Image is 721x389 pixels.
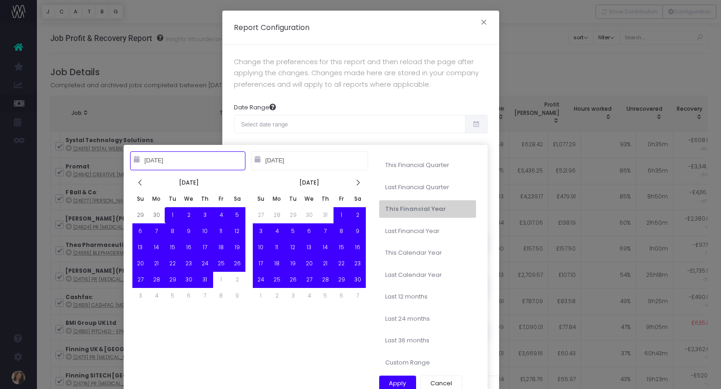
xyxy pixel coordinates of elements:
td: 29 [165,272,181,288]
td: 14 [317,239,334,256]
li: Last 36 months [379,332,476,349]
td: 27 [132,272,149,288]
td: 15 [165,239,181,256]
td: 2 [229,272,245,288]
td: 13 [132,239,149,256]
td: 6 [132,223,149,239]
td: 5 [317,288,334,304]
th: We [301,191,317,207]
p: Change the preferences for this report and then reload the page after applying the changes. Chang... [234,56,488,90]
td: 1 [213,272,229,288]
li: Custom Range [379,354,476,371]
td: 21 [149,256,165,272]
td: 30 [149,207,165,223]
li: This Financial Year [379,200,476,218]
td: 18 [269,256,285,272]
td: 31 [317,207,334,223]
td: 20 [301,256,317,272]
td: 30 [301,207,317,223]
td: 14 [149,239,165,256]
td: 29 [334,272,350,288]
th: Sa [350,191,366,207]
td: 18 [213,239,229,256]
th: Fr [334,191,350,207]
th: Su [253,191,269,207]
li: Last 24 months [379,310,476,328]
td: 25 [269,272,285,288]
span: This is the default date range for the report. The dates apply to the job completion date. If you... [234,143,488,169]
td: 28 [269,207,285,223]
td: 1 [334,207,350,223]
td: 3 [132,288,149,304]
td: 20 [132,256,149,272]
td: 16 [350,239,366,256]
td: 17 [197,239,213,256]
td: 4 [269,223,285,239]
li: Last Calendar Year [379,266,476,284]
th: Tu [285,191,301,207]
td: 9 [181,223,197,239]
input: Select date range [234,115,465,133]
th: Mo [269,191,285,207]
td: 23 [181,256,197,272]
td: 2 [181,207,197,223]
td: 16 [181,239,197,256]
td: 12 [285,239,301,256]
td: 7 [350,288,366,304]
td: 12 [229,223,245,239]
td: 10 [197,223,213,239]
li: Last Financial Year [379,222,476,240]
td: 3 [253,223,269,239]
td: 22 [165,256,181,272]
th: [DATE] [269,175,350,191]
td: 29 [132,207,149,223]
th: Sa [229,191,245,207]
li: This Financial Quarter [379,156,476,174]
td: 5 [165,288,181,304]
li: Last 12 months [379,288,476,305]
td: 25 [213,256,229,272]
td: 30 [181,272,197,288]
td: 31 [197,272,213,288]
td: 2 [350,207,366,223]
td: 9 [229,288,245,304]
td: 5 [229,207,245,223]
td: 3 [197,207,213,223]
li: Last Financial Quarter [379,179,476,196]
td: 4 [149,288,165,304]
td: 13 [301,239,317,256]
td: 2 [269,288,285,304]
th: Th [197,191,213,207]
td: 11 [269,239,285,256]
td: 15 [334,239,350,256]
th: Mo [149,191,165,207]
td: 17 [253,256,269,272]
td: 10 [253,239,269,256]
td: 26 [285,272,301,288]
td: 4 [301,288,317,304]
td: 24 [253,272,269,288]
td: 19 [285,256,301,272]
td: 6 [301,223,317,239]
button: Close [474,16,494,31]
li: This Calendar Year [379,244,476,262]
td: 26 [229,256,245,272]
td: 28 [317,272,334,288]
th: Tu [165,191,181,207]
td: 7 [317,223,334,239]
td: 8 [213,288,229,304]
th: [DATE] [149,175,229,191]
th: We [181,191,197,207]
th: Fr [213,191,229,207]
td: 24 [197,256,213,272]
td: 27 [253,207,269,223]
td: 7 [197,288,213,304]
td: 9 [350,223,366,239]
th: Th [317,191,334,207]
td: 28 [149,272,165,288]
td: 1 [253,288,269,304]
td: 3 [285,288,301,304]
td: 30 [350,272,366,288]
td: 8 [334,223,350,239]
h5: Report Configuration [234,22,310,33]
